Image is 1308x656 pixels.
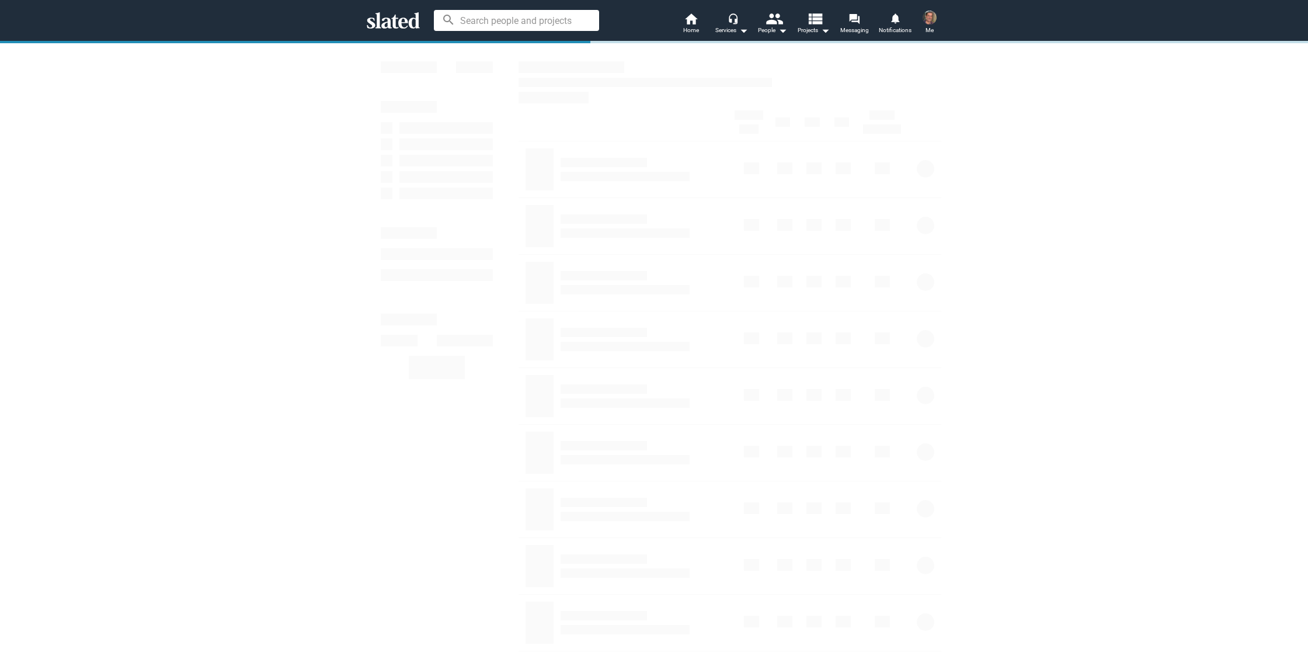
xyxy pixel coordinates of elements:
span: Projects [798,23,830,37]
div: Services [715,23,748,37]
mat-icon: notifications [889,12,900,23]
mat-icon: home [684,12,698,26]
input: Search people and projects [434,10,599,31]
span: Notifications [879,23,912,37]
img: Oliver Jaubert [923,11,937,25]
a: Messaging [834,12,875,37]
mat-icon: people [766,10,782,27]
mat-icon: forum [848,13,860,24]
mat-icon: arrow_drop_down [736,23,750,37]
mat-icon: view_list [806,10,823,27]
mat-icon: arrow_drop_down [775,23,789,37]
mat-icon: headset_mic [728,13,738,23]
span: Home [683,23,699,37]
button: Services [711,12,752,37]
button: Projects [793,12,834,37]
span: Me [926,23,934,37]
a: Home [670,12,711,37]
button: People [752,12,793,37]
a: Notifications [875,12,916,37]
button: Oliver JaubertMe [916,8,944,39]
span: Messaging [840,23,869,37]
mat-icon: arrow_drop_down [818,23,832,37]
div: People [758,23,787,37]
